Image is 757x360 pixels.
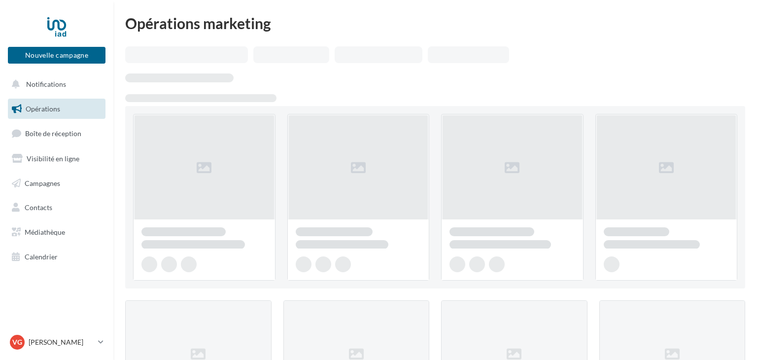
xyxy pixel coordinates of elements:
[26,105,60,113] span: Opérations
[6,173,107,194] a: Campagnes
[25,179,60,187] span: Campagnes
[6,123,107,144] a: Boîte de réception
[125,16,745,31] div: Opérations marketing
[6,247,107,267] a: Calendrier
[8,333,105,352] a: VG [PERSON_NAME]
[25,252,58,261] span: Calendrier
[26,80,66,88] span: Notifications
[25,129,81,138] span: Boîte de réception
[6,222,107,243] a: Médiathèque
[8,47,105,64] button: Nouvelle campagne
[6,197,107,218] a: Contacts
[29,337,94,347] p: [PERSON_NAME]
[6,99,107,119] a: Opérations
[25,203,52,212] span: Contacts
[6,74,103,95] button: Notifications
[25,228,65,236] span: Médiathèque
[27,154,79,163] span: Visibilité en ligne
[12,337,22,347] span: VG
[6,148,107,169] a: Visibilité en ligne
